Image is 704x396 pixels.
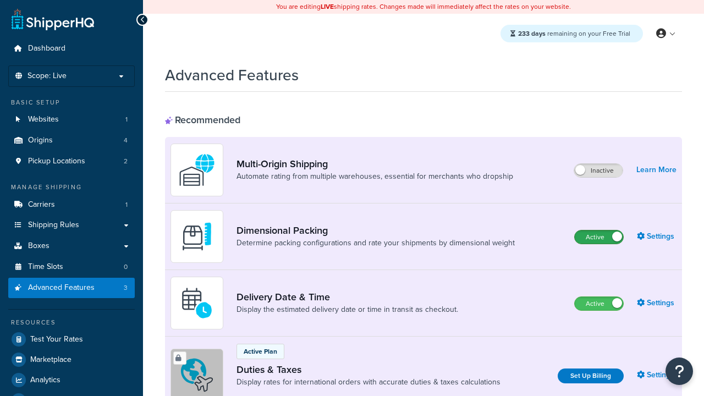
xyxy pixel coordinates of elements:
a: Pickup Locations2 [8,151,135,172]
a: Origins4 [8,130,135,151]
li: Pickup Locations [8,151,135,172]
span: Scope: Live [28,71,67,81]
span: Time Slots [28,262,63,272]
li: Carriers [8,195,135,215]
a: Websites1 [8,109,135,130]
label: Inactive [574,164,623,177]
label: Active [575,297,623,310]
span: Pickup Locations [28,157,85,166]
div: Recommended [165,114,240,126]
span: Advanced Features [28,283,95,293]
a: Carriers1 [8,195,135,215]
a: Display rates for international orders with accurate duties & taxes calculations [237,377,501,388]
b: LIVE [321,2,334,12]
span: 2 [124,157,128,166]
li: Time Slots [8,257,135,277]
a: Shipping Rules [8,215,135,235]
a: Marketplace [8,350,135,370]
span: Origins [28,136,53,145]
img: gfkeb5ejjkALwAAAABJRU5ErkJggg== [178,284,216,322]
a: Automate rating from multiple warehouses, essential for merchants who dropship [237,171,513,182]
span: remaining on your Free Trial [518,29,630,38]
span: Carriers [28,200,55,210]
a: Dimensional Packing [237,224,515,237]
a: Display the estimated delivery date or time in transit as checkout. [237,304,458,315]
a: Boxes [8,236,135,256]
li: Advanced Features [8,278,135,298]
a: Set Up Billing [558,369,624,383]
span: 1 [125,200,128,210]
p: Active Plan [244,346,277,356]
a: Settings [637,295,676,311]
span: Shipping Rules [28,221,79,230]
a: Delivery Date & Time [237,291,458,303]
strong: 233 days [518,29,546,38]
div: Basic Setup [8,98,135,107]
a: Duties & Taxes [237,364,501,376]
a: Test Your Rates [8,329,135,349]
span: 4 [124,136,128,145]
a: Settings [637,229,676,244]
span: Dashboard [28,44,65,53]
a: Multi-Origin Shipping [237,158,513,170]
span: Test Your Rates [30,335,83,344]
h1: Advanced Features [165,64,299,86]
label: Active [575,230,623,244]
a: Time Slots0 [8,257,135,277]
a: Learn More [636,162,676,178]
div: Manage Shipping [8,183,135,192]
span: Boxes [28,241,50,251]
button: Open Resource Center [665,358,693,385]
a: Analytics [8,370,135,390]
a: Dashboard [8,38,135,59]
span: 3 [124,283,128,293]
span: Marketplace [30,355,71,365]
img: DTVBYsAAAAAASUVORK5CYII= [178,217,216,256]
li: Origins [8,130,135,151]
span: Websites [28,115,59,124]
li: Websites [8,109,135,130]
a: Settings [637,367,676,383]
div: Resources [8,318,135,327]
span: 0 [124,262,128,272]
span: Analytics [30,376,61,385]
a: Advanced Features3 [8,278,135,298]
a: Determine packing configurations and rate your shipments by dimensional weight [237,238,515,249]
span: 1 [125,115,128,124]
img: WatD5o0RtDAAAAAElFTkSuQmCC [178,151,216,189]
